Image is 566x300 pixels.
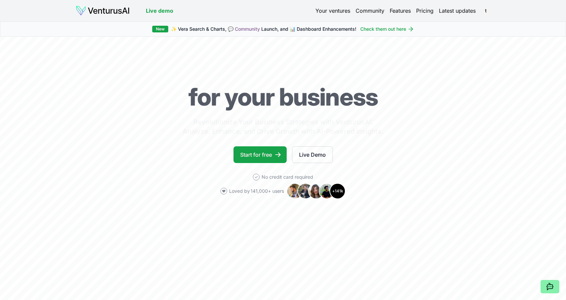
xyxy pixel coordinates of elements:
a: Community [235,26,260,32]
img: Avatar 4 [319,183,335,199]
img: logo [76,5,130,16]
a: Latest updates [439,7,476,15]
img: Avatar 2 [297,183,313,199]
img: Avatar 1 [287,183,303,199]
button: t [481,6,490,15]
a: Community [356,7,384,15]
a: Live demo [146,7,173,15]
div: New [152,26,168,32]
img: Avatar 3 [308,183,324,199]
a: Features [390,7,411,15]
a: Your ventures [315,7,350,15]
span: t [480,5,491,16]
a: Live Demo [292,146,333,163]
span: ✨ Vera Search & Charts, 💬 Launch, and 📊 Dashboard Enhancements! [171,26,356,32]
a: Check them out here [360,26,414,32]
a: Pricing [416,7,434,15]
a: Start for free [233,146,287,163]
